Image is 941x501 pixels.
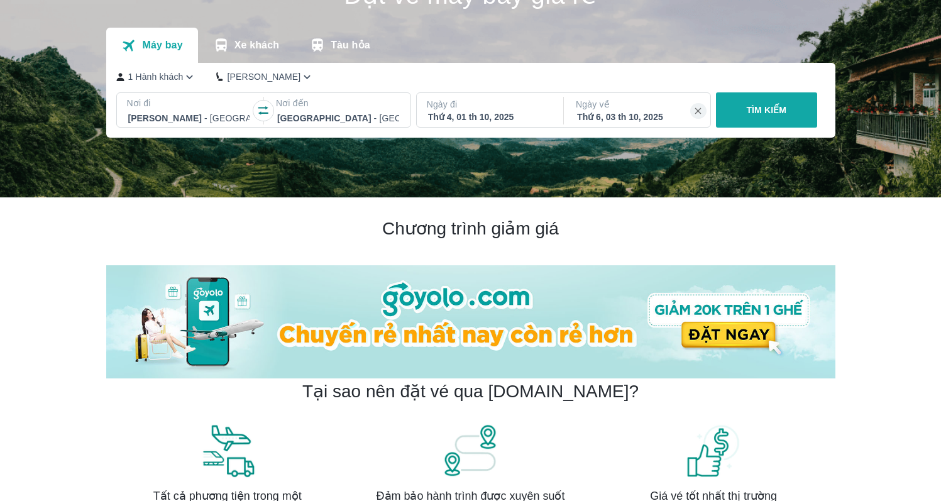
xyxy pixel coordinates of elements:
div: transportation tabs [106,28,385,63]
img: banner [685,423,742,478]
p: Nơi đến [276,97,400,109]
h2: Tại sao nên đặt vé qua [DOMAIN_NAME]? [302,380,639,403]
button: [PERSON_NAME] [216,70,314,84]
img: banner [199,423,256,478]
p: Ngày về [576,98,700,111]
button: TÌM KIẾM [716,92,817,128]
p: TÌM KIẾM [746,104,786,116]
h2: Chương trình giảm giá [106,217,835,240]
div: Thứ 4, 01 th 10, 2025 [428,111,550,123]
div: Thứ 6, 03 th 10, 2025 [577,111,699,123]
p: 1 Hành khách [128,70,184,83]
img: banner [442,423,498,478]
p: [PERSON_NAME] [227,70,300,83]
p: Tàu hỏa [331,39,370,52]
p: Xe khách [234,39,279,52]
p: Máy bay [142,39,182,52]
img: banner-home [106,265,835,378]
button: 1 Hành khách [116,70,197,84]
p: Ngày đi [427,98,551,111]
p: Nơi đi [127,97,251,109]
